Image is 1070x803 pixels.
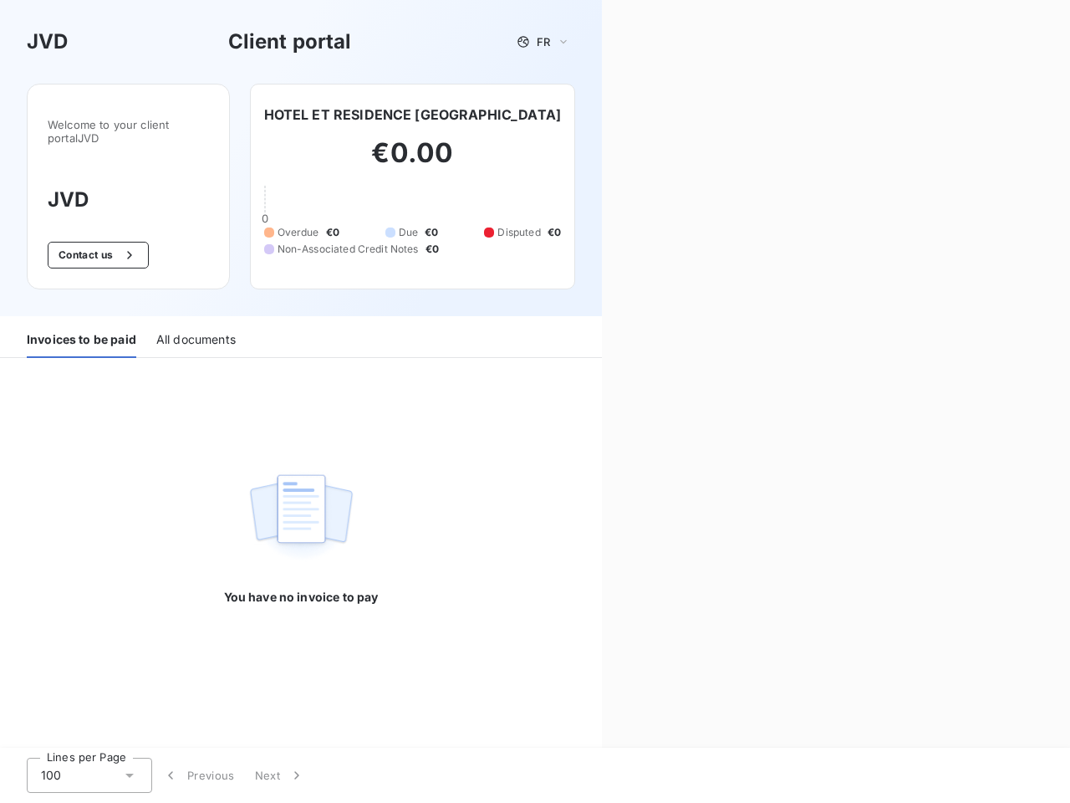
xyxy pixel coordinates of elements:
div: Invoices to be paid [27,323,136,358]
span: FR [537,35,550,49]
span: €0 [425,225,438,240]
h3: JVD [27,27,68,57]
span: €0 [548,225,561,240]
img: empty state [247,465,354,569]
h3: JVD [48,185,209,215]
div: All documents [156,323,236,358]
span: €0 [425,242,439,257]
button: Next [245,758,315,793]
h3: Client portal [228,27,352,57]
span: 0 [262,212,268,225]
span: You have no invoice to pay [224,589,379,606]
button: Contact us [48,242,149,269]
button: Previous [152,758,245,793]
h6: HOTEL ET RESIDENCE [GEOGRAPHIC_DATA] [264,105,561,125]
span: €0 [326,225,339,240]
span: Disputed [497,225,540,240]
span: Welcome to your client portal JVD [48,118,209,145]
span: Non-Associated Credit Notes [278,242,419,257]
span: 100 [41,767,61,784]
span: Overdue [278,225,319,240]
span: Due [399,225,418,240]
h2: €0.00 [264,136,561,187]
